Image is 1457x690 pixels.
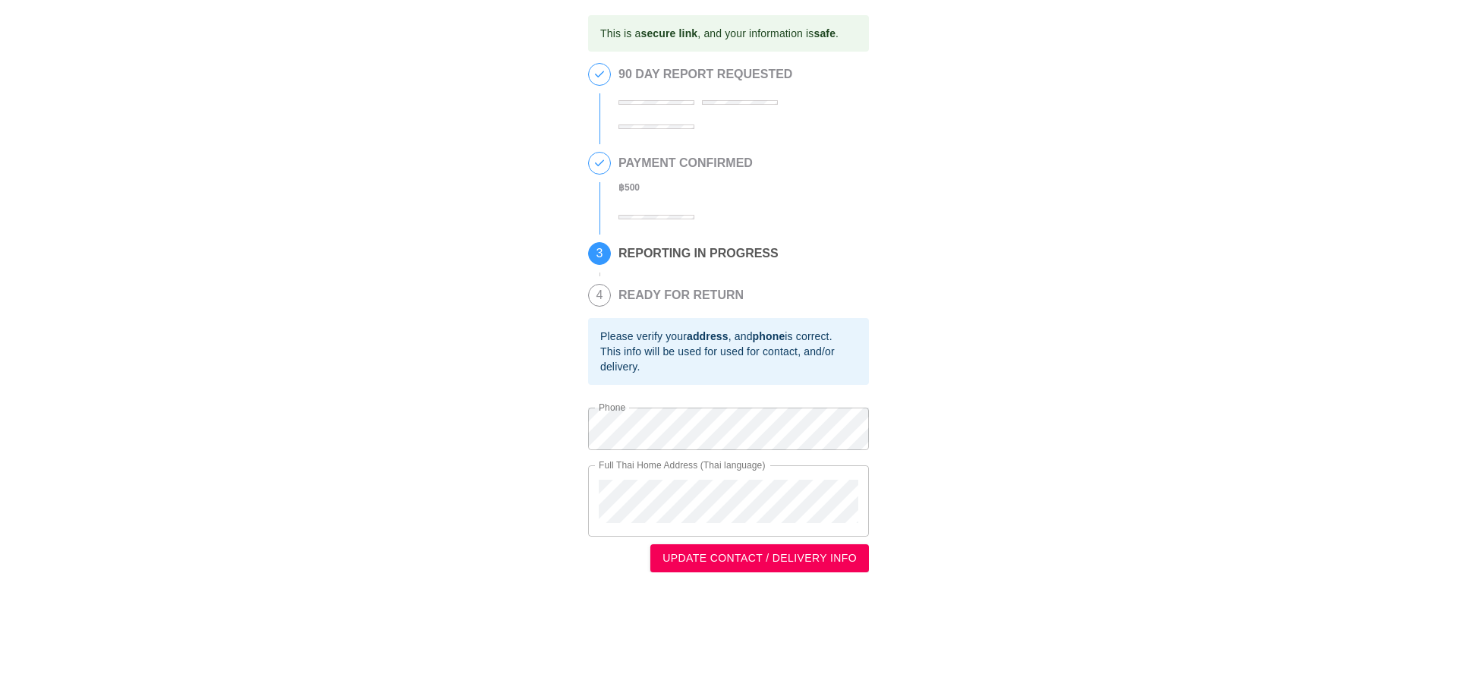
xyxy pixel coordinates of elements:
h2: PAYMENT CONFIRMED [618,156,753,170]
span: 2 [589,153,610,174]
b: secure link [640,27,697,39]
h2: READY FOR RETURN [618,288,744,302]
button: UPDATE CONTACT / DELIVERY INFO [650,544,869,572]
b: phone [753,330,785,342]
span: 3 [589,243,610,264]
b: address [687,330,728,342]
span: UPDATE CONTACT / DELIVERY INFO [662,549,857,568]
b: ฿ 500 [618,182,640,193]
span: 4 [589,285,610,306]
div: This is a , and your information is . [600,20,839,47]
h2: 90 DAY REPORT REQUESTED [618,68,861,81]
h2: REPORTING IN PROGRESS [618,247,779,260]
span: 1 [589,64,610,85]
div: Please verify your , and is correct. [600,329,857,344]
b: safe [813,27,835,39]
div: This info will be used for used for contact, and/or delivery. [600,344,857,374]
